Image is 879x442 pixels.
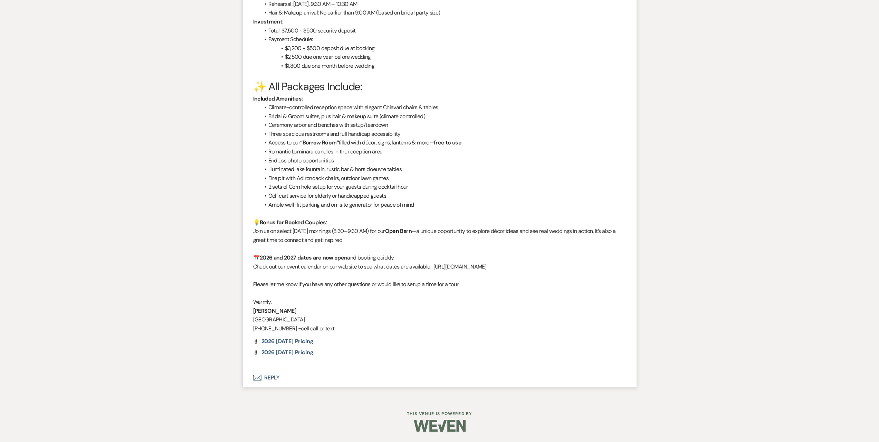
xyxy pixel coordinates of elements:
p: 📅 and booking quickly. [253,253,626,262]
strong: [PERSON_NAME] [253,307,297,314]
h3: ✨ All Packages Include: [253,79,626,94]
a: 2026 [DATE] Pricing [261,339,314,344]
strong: Included Amenities: [253,95,303,102]
li: Ample well-lit parking and on-site generator for peace of mind [260,200,626,209]
img: Weven Logo [414,414,466,438]
li: Access to our filled with décor, signs, lanterns & more— [260,138,626,147]
strong: 2026 and 2027 dates are now open [260,254,347,261]
li: Climate-controlled reception space with elegant Chiavari chairs & tables [260,103,626,112]
li: Payment Schedule: [260,35,626,44]
li: Romantic Luminara candles in the reception area [260,147,626,156]
p: 💡 : [253,218,626,227]
li: $2,500 due one year before wedding [260,53,626,62]
p: [GEOGRAPHIC_DATA] [253,315,626,324]
span: 2 sets of Corn hole setup for your guests during cocktail hour [268,183,408,190]
li: $3,200 + $500 deposit due at booking [260,44,626,53]
strong: Bonus for Booked Couples [260,219,326,226]
li: Illuminated lake fountain, rustic bar & hors d'oeuvre tables [260,165,626,174]
span: 2026 [DATE] Pricing [261,338,314,345]
li: Golf cart service for elderly or handicapped guests [260,191,626,200]
p: Check out our event calendar on our website to see what dates are available. [URL][DOMAIN_NAME] [253,262,626,271]
strong: “Borrow Room” [300,139,339,146]
p: Please let me know if you have any other questions or would like to setup a time for a tour! [253,280,626,289]
p: Join us on select [DATE] mornings (8:30–9:30 AM) for our —a unique opportunity to explore décor i... [253,227,626,244]
a: 2026 [DATE] pricing [261,350,314,355]
li: Fire pit with Adirondack chairs, outdoor lawn games [260,174,626,183]
li: Three spacious restrooms and full handicap accessibility [260,130,626,139]
button: Reply [243,368,637,387]
span: 2026 [DATE] pricing [261,349,314,356]
li: Hair & Makeup arrival: No earlier than 9:00 AM (based on bridal party size) [260,8,626,17]
li: Bridal & Groom suites, plus hair & makeup suite (climate controlled) [260,112,626,121]
strong: free to use [434,139,461,146]
strong: Open Barn [385,227,412,235]
li: Total: $7,500 + $500 security deposit [260,26,626,35]
p: [PHONE_NUMBER] ~cell call or text [253,324,626,333]
strong: Investment: [253,18,284,25]
p: Warmly, [253,298,626,307]
li: $1,800 due one month before wedding [260,62,626,70]
span: Endless photo opportunities [268,157,334,164]
li: Ceremony arbor and benches with setup/teardown [260,121,626,130]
